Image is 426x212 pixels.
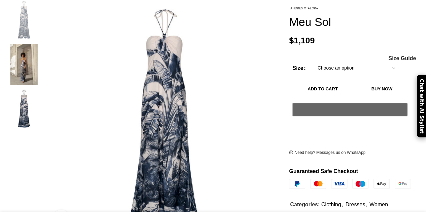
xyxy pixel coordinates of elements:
[290,202,320,207] span: Categories:
[289,150,365,155] a: Need help? Messages us on WhatsApp
[289,36,294,45] span: $
[289,36,315,45] bdi: 1,109
[3,88,44,129] img: Andres Otalora dresses
[291,120,409,136] iframe: Secure express checkout frame
[289,6,319,9] img: Andres Otalora
[292,64,305,73] label: Size
[321,202,341,207] a: Clothing
[292,82,353,96] button: Add to cart
[289,168,358,174] strong: Guaranteed Safe Checkout
[292,103,407,116] button: Pay with GPay
[345,202,365,207] a: Dresses
[289,15,421,29] h1: Meu Sol
[289,179,411,188] img: guaranteed-safe-checkout-bordered.j
[342,200,343,209] span: ,
[356,82,407,96] button: Buy now
[366,200,367,209] span: ,
[369,202,388,207] a: Women
[388,56,416,61] a: Size Guide
[3,44,44,85] img: Andres Otalora dress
